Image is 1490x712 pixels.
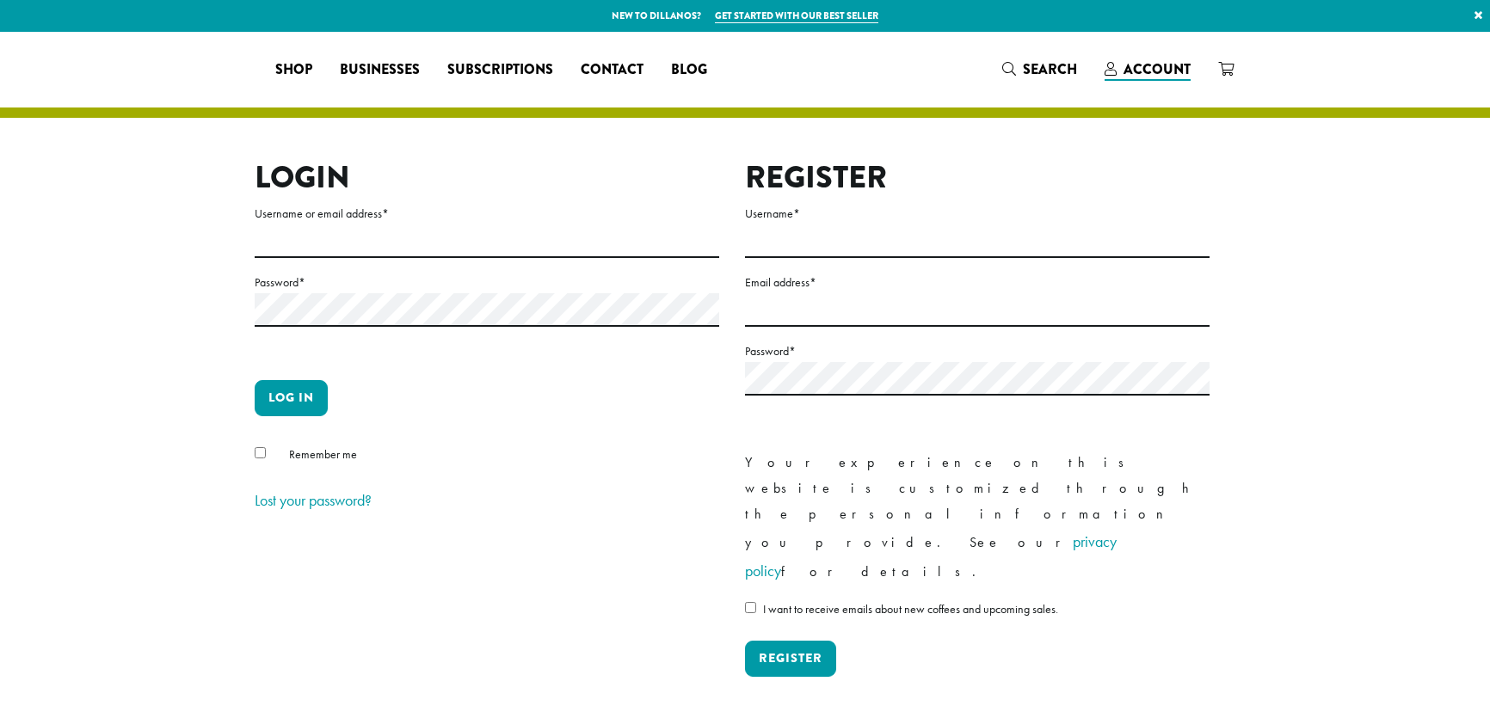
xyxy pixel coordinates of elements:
[745,602,756,613] input: I want to receive emails about new coffees and upcoming sales.
[745,450,1210,586] p: Your experience on this website is customized through the personal information you provide. See o...
[1124,59,1191,79] span: Account
[289,446,357,462] span: Remember me
[262,56,326,83] a: Shop
[1023,59,1077,79] span: Search
[447,59,553,81] span: Subscriptions
[340,59,420,81] span: Businesses
[255,490,372,510] a: Lost your password?
[745,531,1117,580] a: privacy policy
[255,159,719,196] h2: Login
[255,203,719,224] label: Username or email address
[763,601,1058,617] span: I want to receive emails about new coffees and upcoming sales.
[715,9,878,23] a: Get started with our best seller
[745,641,836,677] button: Register
[255,380,328,416] button: Log in
[745,272,1210,293] label: Email address
[988,55,1091,83] a: Search
[671,59,707,81] span: Blog
[255,272,719,293] label: Password
[581,59,643,81] span: Contact
[745,159,1210,196] h2: Register
[275,59,312,81] span: Shop
[745,341,1210,362] label: Password
[745,203,1210,224] label: Username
